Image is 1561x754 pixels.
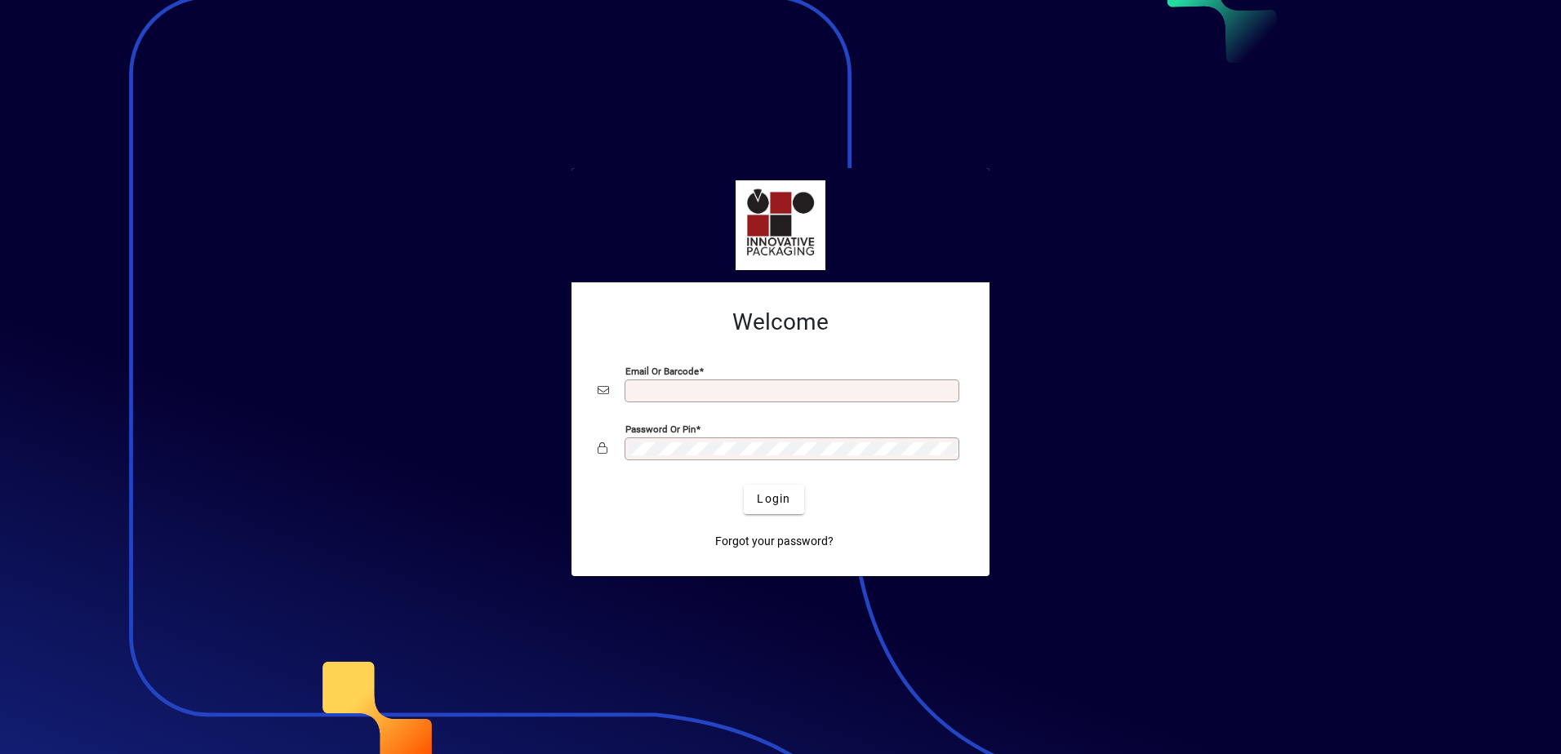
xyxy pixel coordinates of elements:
mat-label: Password or Pin [625,423,696,434]
button: Login [744,485,803,514]
span: Forgot your password? [715,533,834,550]
mat-label: Email or Barcode [625,365,699,376]
span: Login [757,490,790,508]
a: Forgot your password? [709,527,840,557]
h2: Welcome [598,308,963,336]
